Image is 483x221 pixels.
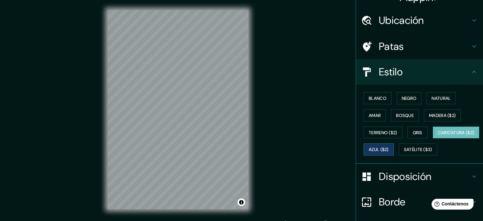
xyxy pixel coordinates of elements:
[364,143,394,155] button: Azul ($2)
[426,196,476,214] iframe: Lanzador de widgets de ayuda
[364,127,402,139] button: Terreno ($2)
[369,130,397,135] font: Terreno ($2)
[356,189,483,215] div: Borde
[356,164,483,189] div: Disposición
[407,127,428,139] button: Gris
[379,40,404,53] font: Patas
[379,170,431,183] font: Disposición
[379,195,406,209] font: Borde
[432,95,451,101] font: Natural
[424,109,461,121] button: Madera ($2)
[429,113,456,118] font: Madera ($2)
[399,143,437,155] button: Satélite ($3)
[413,130,422,135] font: Gris
[426,92,456,104] button: Natural
[364,109,386,121] button: Amar
[369,147,389,153] font: Azul ($2)
[402,95,417,101] font: Negro
[396,113,414,118] font: Bosque
[391,109,419,121] button: Bosque
[379,65,403,79] font: Estilo
[369,95,386,101] font: Blanco
[397,92,422,104] button: Negro
[108,10,248,209] canvas: Mapa
[356,8,483,33] div: Ubicación
[404,147,432,153] font: Satélite ($3)
[356,34,483,59] div: Patas
[238,198,245,206] button: Activar o desactivar atribución
[379,14,424,27] font: Ubicación
[369,113,381,118] font: Amar
[364,92,392,104] button: Blanco
[438,130,474,135] font: Caricatura ($2)
[356,59,483,85] div: Estilo
[433,127,480,139] button: Caricatura ($2)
